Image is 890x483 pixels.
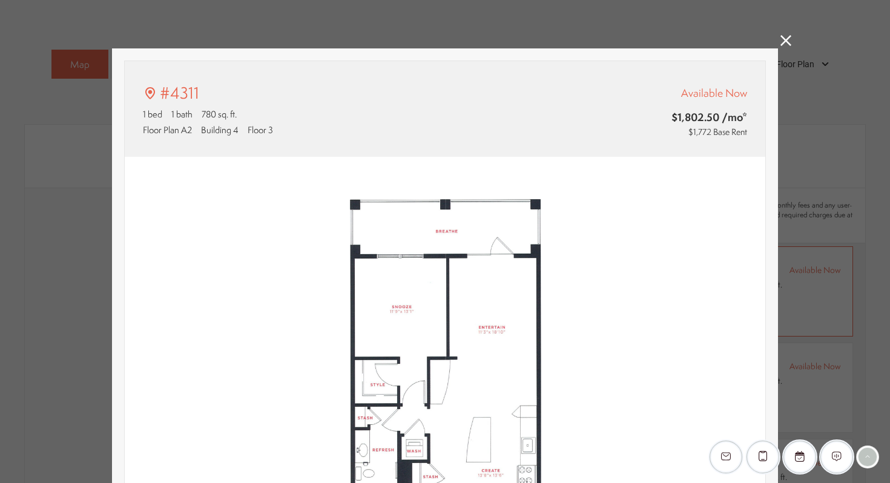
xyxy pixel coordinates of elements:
[143,123,192,136] span: Floor Plan A2
[604,110,747,125] span: $1,802.50 /mo*
[143,108,162,120] span: 1 bed
[681,85,747,100] span: Available Now
[248,123,273,136] span: Floor 3
[171,108,193,120] span: 1 bath
[160,82,199,105] p: #4311
[201,123,239,136] span: Building 4
[688,126,747,138] span: $1,772 Base Rent
[202,108,237,120] span: 780 sq. ft.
